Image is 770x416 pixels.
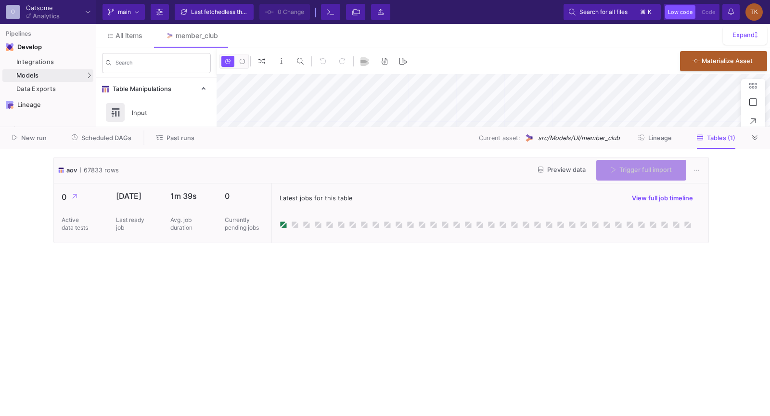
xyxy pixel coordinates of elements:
button: Scheduled DAGs [60,130,143,145]
div: Integrations [16,58,91,66]
span: aov [66,165,77,174]
p: 0 [225,191,264,200]
button: View full job timeline [624,191,701,205]
button: New run [1,130,58,145]
span: src/Models/UI/member_club [538,133,620,143]
button: Code [699,5,718,19]
img: Navigation icon [6,101,13,109]
button: Input [96,100,217,125]
p: [DATE] [116,191,155,200]
span: Scheduled DAGs [81,134,131,142]
span: Models [16,72,39,79]
span: k [648,6,652,18]
span: 67833 rows [80,165,119,174]
p: 0 [62,191,101,203]
div: Analytics [33,13,60,19]
a: Navigation iconLineage [2,97,93,113]
span: Preview data [538,166,586,173]
span: New run [21,134,47,142]
span: Low code [668,9,693,15]
div: Lineage [17,101,80,109]
span: Materialize Asset [702,57,753,65]
span: Table Manipulations [109,85,171,93]
button: Materialize Asset [680,51,767,71]
img: UI Model [524,133,534,143]
span: View full job timeline [632,194,693,201]
mat-expansion-panel-header: Table Manipulations [96,78,217,100]
div: TK [745,3,763,21]
div: Develop [17,43,32,51]
img: icon [58,165,64,174]
p: Currently pending jobs [225,216,264,231]
button: main [103,4,145,20]
span: Search for all files [579,5,628,19]
span: Lineage [648,134,672,142]
button: ⌘k [637,6,655,18]
div: member_club [176,32,218,39]
p: Last ready job [116,216,145,231]
span: All items [115,32,142,39]
p: Active data tests [62,216,90,231]
p: 1m 39s [170,191,209,200]
img: Tab icon [166,32,174,40]
mat-expansion-panel-header: Navigation iconDevelop [2,39,93,55]
button: Low code [665,5,695,19]
span: main [118,5,131,19]
div: O [6,5,20,19]
div: Input [126,105,192,120]
span: Tables (1) [707,134,735,142]
input: Search [115,61,207,68]
span: Current asset: [479,133,520,143]
button: Search for all files⌘k [564,4,661,20]
div: Last fetched [191,5,249,19]
p: Avg. job duration [170,216,199,231]
span: Latest jobs for this table [280,193,352,202]
button: Past runs [145,130,206,145]
span: Code [702,9,715,15]
span: Past runs [167,134,194,142]
button: Last fetchedless than a minute ago [175,4,254,20]
img: Navigation icon [6,43,13,51]
button: Tables (1) [685,130,747,145]
a: Data Exports [2,83,93,95]
div: Oatsome [26,5,60,11]
span: ⌘ [640,6,646,18]
div: Data Exports [16,85,91,93]
a: Integrations [2,56,93,68]
button: Preview data [530,163,593,178]
div: Table Manipulations [96,100,217,257]
span: less than a minute ago [225,8,285,15]
button: TK [743,3,763,21]
button: Lineage [627,130,683,145]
